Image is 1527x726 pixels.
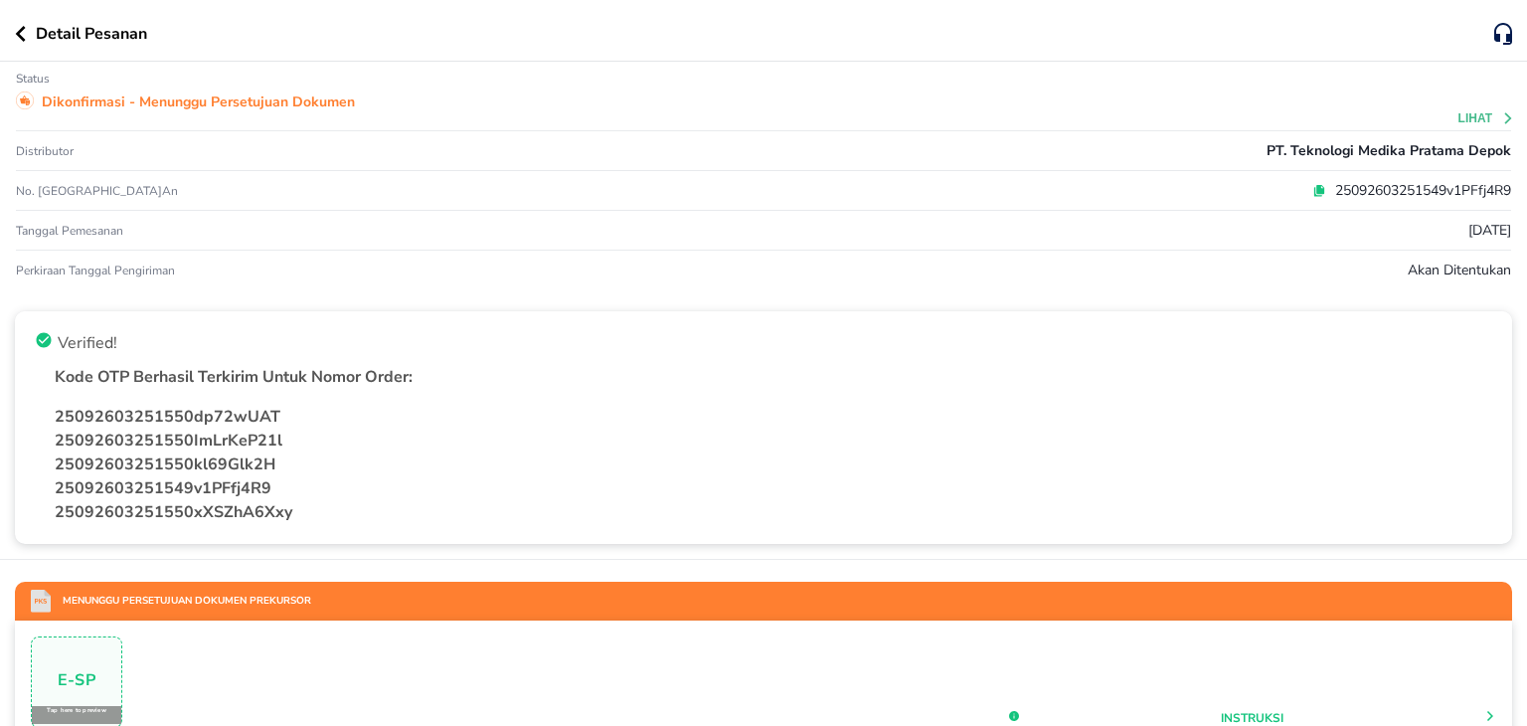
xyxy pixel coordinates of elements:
[16,143,74,159] p: Distributor
[32,706,121,724] div: Tap here to preview
[55,365,1492,389] p: Kode OTP Berhasil Terkirim Untuk Nomor Order:
[1267,140,1511,161] p: PT. Teknologi Medika Pratama Depok
[1468,220,1511,241] p: [DATE]
[42,91,355,112] p: Dikonfirmasi - Menunggu Persetujuan Dokumen
[1458,111,1515,125] button: Lihat
[16,223,123,239] p: Tanggal pemesanan
[55,405,1492,429] p: 25092603251550dp72wUAT
[58,331,117,355] p: Verified!
[55,429,1492,453] p: 25092603251550ImLrKeP21l
[1408,260,1511,280] p: Akan ditentukan
[55,476,1492,500] p: 25092603251549v1PFfj4R9
[32,675,121,686] p: E-SP
[16,263,175,278] p: Perkiraan Tanggal Pengiriman
[36,22,147,46] p: Detail Pesanan
[16,183,514,199] p: No. [GEOGRAPHIC_DATA]an
[16,71,50,87] p: Status
[55,500,1492,524] p: 25092603251550xXSZhA6Xxy
[55,453,1492,476] p: 25092603251550kl69Glk2H
[51,594,311,609] p: Menunggu Persetujuan Dokumen Prekursor
[1326,180,1511,201] p: 25092603251549v1PFfj4R9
